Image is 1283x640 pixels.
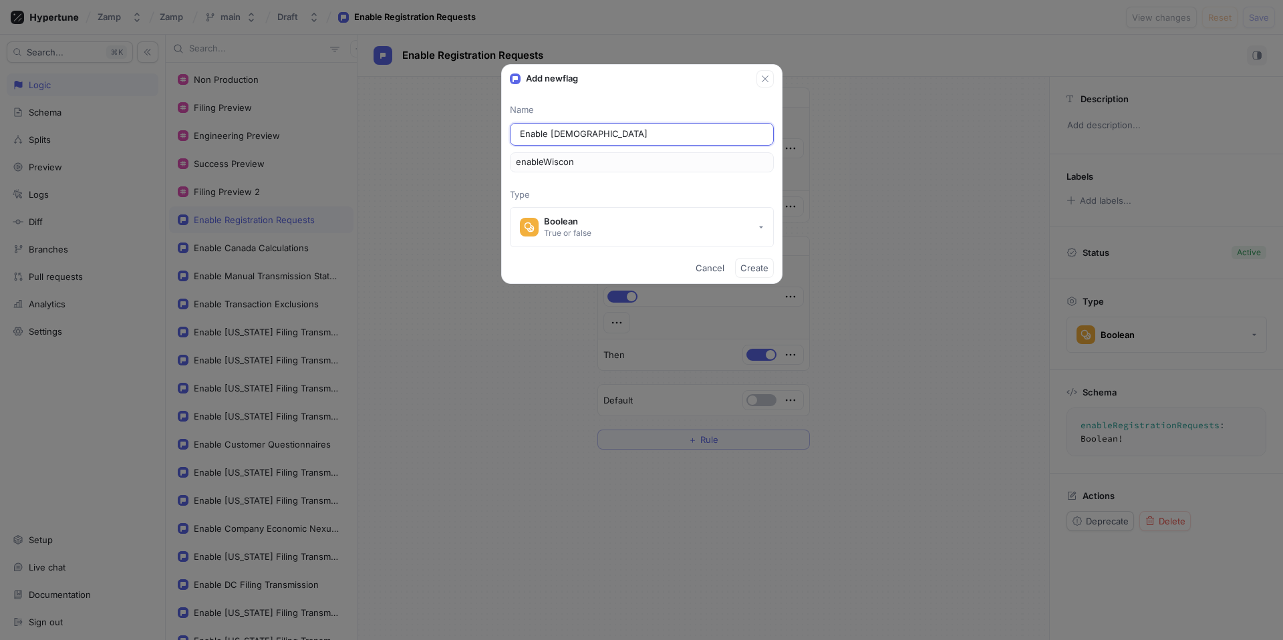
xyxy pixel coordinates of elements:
[740,264,768,272] span: Create
[510,104,774,117] p: Name
[735,258,774,278] button: Create
[510,207,774,247] button: BooleanTrue or false
[520,128,764,141] input: Enter a name for this flag
[526,72,578,86] p: Add new flag
[544,227,591,238] div: True or false
[690,258,730,278] button: Cancel
[696,264,724,272] span: Cancel
[544,216,591,227] div: Boolean
[510,188,774,202] p: Type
